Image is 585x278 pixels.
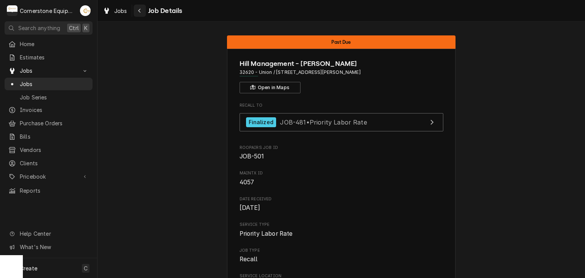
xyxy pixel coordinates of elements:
a: Bills [5,130,93,143]
a: Go to Jobs [5,64,93,77]
span: Estimates [20,53,89,61]
span: Service Type [240,229,443,238]
a: Go to Help Center [5,227,93,240]
a: Home [5,38,93,50]
span: What's New [20,243,88,251]
div: Cornerstone Equipment Repair, LLC's Avatar [7,5,18,16]
span: Invoices [20,106,89,114]
span: Roopairs Job ID [240,145,443,151]
div: Service Type [240,222,443,238]
div: Date Received [240,196,443,212]
span: Ctrl [69,24,79,32]
span: [DATE] [240,204,261,211]
span: Service Type [240,222,443,228]
span: Address [240,69,443,76]
div: Andrew Buigues's Avatar [80,5,91,16]
span: K [84,24,88,32]
span: Create [20,265,37,272]
div: Cornerstone Equipment Repair, LLC [20,7,76,15]
a: Clients [5,157,93,169]
span: Past Due [331,40,351,45]
a: Reports [5,184,93,197]
a: Jobs [100,5,130,17]
span: Recall To [240,102,443,109]
div: Finalized [246,117,276,128]
span: Job Type [240,248,443,254]
div: Job Type [240,248,443,264]
div: AB [80,5,91,16]
a: Go to What's New [5,241,93,253]
a: Job Series [5,91,93,104]
span: MaintX ID [240,178,443,187]
span: Job Series [20,93,89,101]
span: Job Type [240,255,443,264]
span: Home [20,40,89,48]
span: Reports [20,187,89,195]
span: Pricebook [20,173,77,181]
button: Search anythingCtrlK [5,21,93,35]
span: Clients [20,159,89,167]
a: Invoices [5,104,93,116]
div: Roopairs Job ID [240,145,443,161]
span: JOB-501 [240,153,264,160]
a: View Job [240,113,443,132]
span: C [84,264,88,272]
span: Purchase Orders [20,119,89,127]
span: Search anything [18,24,60,32]
span: Jobs [20,80,89,88]
span: JOB-481 • Priority Labor Rate [280,118,367,126]
a: Purchase Orders [5,117,93,129]
span: Recall [240,256,258,263]
div: Status [227,35,456,49]
span: Bills [20,133,89,141]
span: Jobs [114,7,127,15]
span: MaintX ID [240,170,443,176]
span: Date Received [240,196,443,202]
a: Go to Pricebook [5,170,93,183]
span: Job Details [146,6,182,16]
span: Help Center [20,230,88,238]
div: Recall To [240,102,443,135]
span: Date Received [240,203,443,212]
a: Estimates [5,51,93,64]
span: Jobs [20,67,77,75]
span: Vendors [20,146,89,154]
a: Vendors [5,144,93,156]
span: Name [240,59,443,69]
button: Open in Maps [240,82,300,93]
a: Jobs [5,78,93,90]
button: Navigate back [134,5,146,17]
span: Roopairs Job ID [240,152,443,161]
span: Priority Labor Rate [240,230,293,237]
div: C [7,5,18,16]
span: 4057 [240,179,254,186]
div: Client Information [240,59,443,93]
div: MaintX ID [240,170,443,187]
